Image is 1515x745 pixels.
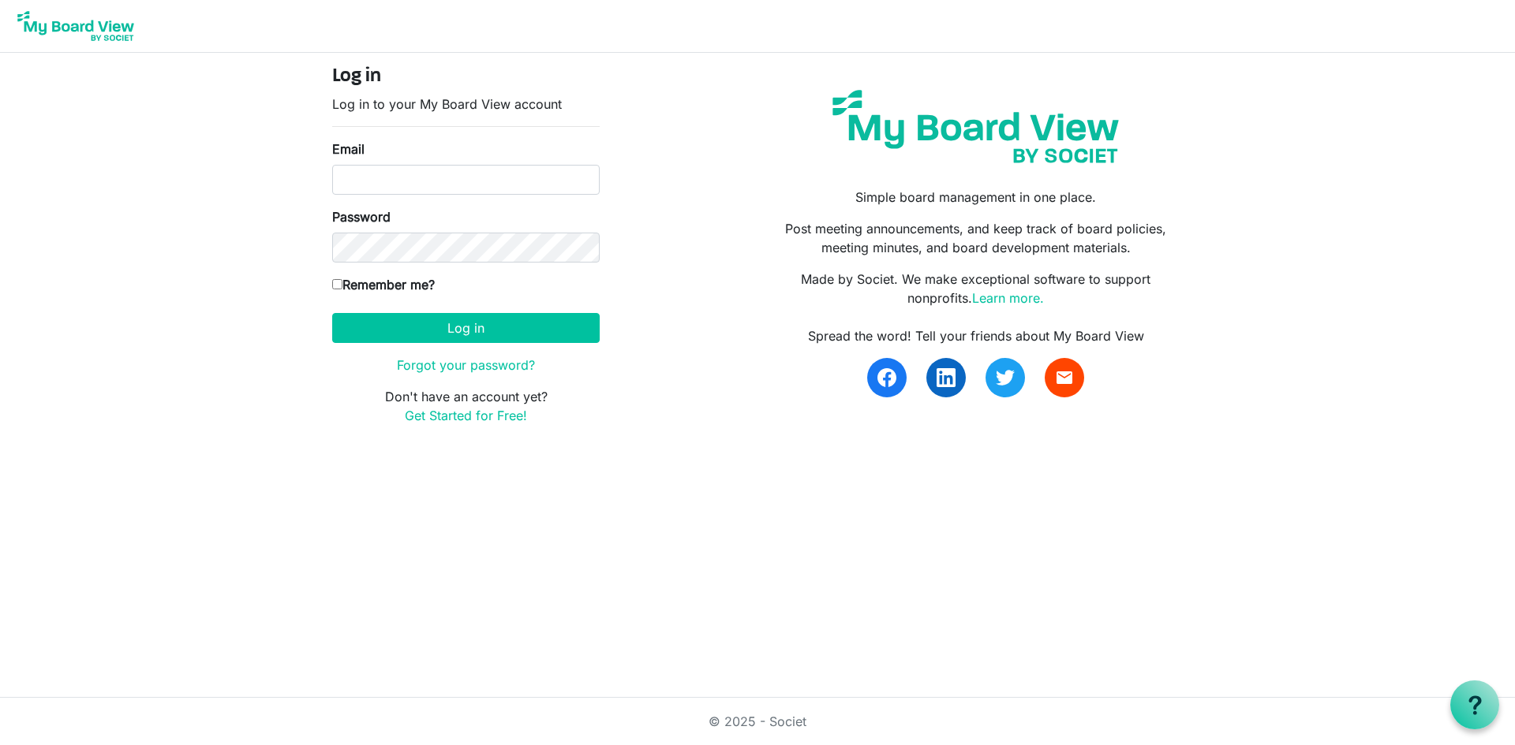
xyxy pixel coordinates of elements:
div: Spread the word! Tell your friends about My Board View [769,326,1183,345]
label: Remember me? [332,275,435,294]
label: Password [332,207,391,226]
p: Post meeting announcements, and keep track of board policies, meeting minutes, and board developm... [769,219,1183,257]
img: my-board-view-societ.svg [821,78,1131,175]
a: © 2025 - Societ [709,713,806,729]
p: Log in to your My Board View account [332,95,600,114]
a: Learn more. [972,290,1044,306]
label: Email [332,140,365,158]
img: twitter.svg [996,368,1015,387]
p: Don't have an account yet? [332,387,600,425]
img: My Board View Logo [13,6,139,46]
button: Log in [332,313,600,343]
p: Simple board management in one place. [769,188,1183,207]
img: linkedin.svg [937,368,956,387]
a: email [1045,358,1084,397]
a: Forgot your password? [397,357,535,373]
span: email [1055,368,1074,387]
p: Made by Societ. We make exceptional software to support nonprofits. [769,270,1183,307]
h4: Log in [332,65,600,88]
input: Remember me? [332,279,342,289]
a: Get Started for Free! [405,408,527,423]
img: facebook.svg [877,368,896,387]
